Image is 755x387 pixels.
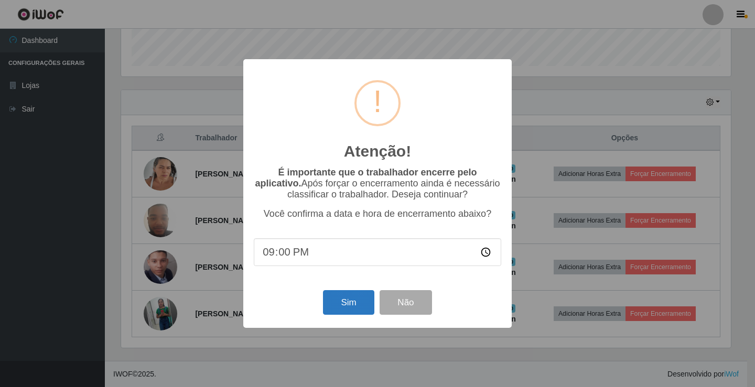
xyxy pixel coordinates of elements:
[323,290,374,315] button: Sim
[380,290,432,315] button: Não
[255,167,477,189] b: É importante que o trabalhador encerre pelo aplicativo.
[254,208,501,219] p: Você confirma a data e hora de encerramento abaixo?
[254,167,501,200] p: Após forçar o encerramento ainda é necessário classificar o trabalhador. Deseja continuar?
[344,142,411,161] h2: Atenção!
